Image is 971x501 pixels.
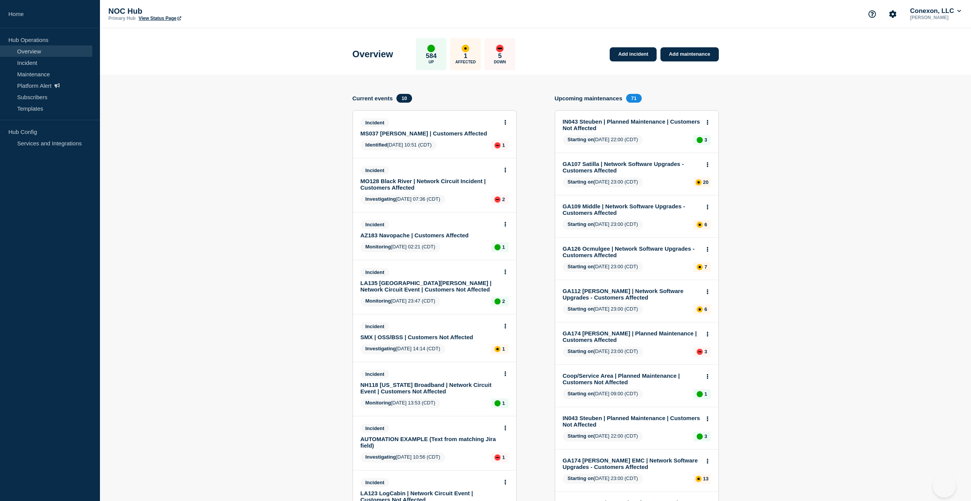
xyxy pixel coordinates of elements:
p: Affected [456,60,476,64]
h1: Overview [353,49,393,60]
span: Incident [361,268,390,277]
a: GA126 Ocmulgee | Network Software Upgrades - Customers Affected [563,245,700,258]
div: up [697,391,703,397]
span: Incident [361,118,390,127]
span: [DATE] 23:00 (CDT) [563,474,643,484]
a: AZ183 Navopache | Customers Affected [361,232,498,238]
p: NOC Hub [108,7,261,16]
span: [DATE] 13:53 (CDT) [361,398,440,408]
a: AUTOMATION EXAMPLE (Text from matching Jira field) [361,436,498,449]
span: [DATE] 10:56 (CDT) [361,453,445,462]
p: [PERSON_NAME] [908,15,963,20]
span: Starting on [568,433,594,439]
span: [DATE] 07:36 (CDT) [361,195,445,205]
div: up [494,244,501,250]
a: GA174 [PERSON_NAME] | Planned Maintenance | Customers Affected [563,330,700,343]
div: down [494,142,501,148]
span: Incident [361,370,390,379]
div: affected [462,45,469,52]
span: 71 [626,94,641,103]
a: Coop/Service Area | Planned Maintenance | Customers Not Affected [563,372,700,385]
span: [DATE] 02:21 (CDT) [361,242,440,252]
span: [DATE] 22:00 (CDT) [563,432,643,441]
p: 1 [704,391,707,397]
span: Starting on [568,306,594,312]
div: affected [696,179,702,185]
div: up [697,137,703,143]
p: 20 [703,179,709,185]
a: Add incident [610,47,657,61]
span: [DATE] 10:51 (CDT) [361,140,437,150]
div: up [427,45,435,52]
div: up [697,433,703,440]
p: 1 [464,52,467,60]
span: Investigating [366,196,396,202]
p: 3 [704,433,707,439]
div: affected [697,222,703,228]
p: 3 [704,349,707,354]
a: View Status Page [138,16,181,21]
span: Investigating [366,454,396,460]
span: [DATE] 22:00 (CDT) [563,135,643,145]
span: Incident [361,166,390,175]
p: 6 [704,222,707,227]
span: Investigating [366,346,396,351]
p: 7 [704,264,707,270]
a: MO128 Black River | Network Circuit Incident | Customers Affected [361,178,498,191]
h4: Upcoming maintenances [555,95,623,101]
span: Incident [361,478,390,487]
div: up [494,400,501,406]
p: 3 [704,137,707,143]
p: 5 [498,52,502,60]
a: IN043 Steuben | Planned Maintenance | Customers Not Affected [563,118,700,131]
div: affected [696,476,702,482]
p: 13 [703,476,709,482]
p: 1 [502,142,505,148]
a: IN043 Steuben | Planned Maintenance | Customers Not Affected [563,415,700,428]
div: affected [494,346,501,352]
a: GA112 [PERSON_NAME] | Network Software Upgrades - Customers Affected [563,288,700,301]
span: [DATE] 23:00 (CDT) [563,347,643,357]
div: down [496,45,504,52]
p: 584 [426,52,436,60]
span: Monitoring [366,400,391,406]
div: up [494,298,501,304]
a: GA174 [PERSON_NAME] EMC | Network Software Upgrades - Customers Affected [563,457,700,470]
a: GA107 Satilla | Network Software Upgrades - Customers Affected [563,161,700,174]
a: Add maintenance [660,47,718,61]
p: 1 [502,244,505,250]
p: 2 [502,197,505,202]
p: 1 [502,400,505,406]
span: [DATE] 23:00 (CDT) [563,262,643,272]
a: LA135 [GEOGRAPHIC_DATA][PERSON_NAME] | Network Circuit Event | Customers Not Affected [361,280,498,293]
span: [DATE] 09:00 (CDT) [563,389,643,399]
iframe: Help Scout Beacon - Open [933,475,956,498]
span: Starting on [568,179,594,185]
span: Starting on [568,264,594,269]
span: Starting on [568,348,594,354]
p: 6 [704,306,707,312]
span: 10 [396,94,412,103]
div: down [494,454,501,461]
p: Up [428,60,434,64]
span: Identified [366,142,388,148]
span: [DATE] 23:00 (CDT) [563,304,643,314]
span: [DATE] 23:00 (CDT) [563,220,643,230]
a: NH118 [US_STATE] Broadband | Network Circuit Event | Customers Not Affected [361,382,498,395]
span: Starting on [568,221,594,227]
span: [DATE] 23:00 (CDT) [563,177,643,187]
div: affected [697,306,703,313]
p: 2 [502,298,505,304]
a: GA109 Middle | Network Software Upgrades - Customers Affected [563,203,700,216]
span: Starting on [568,475,594,481]
div: affected [697,264,703,270]
a: SMX | OSS/BSS | Customers Not Affected [361,334,498,340]
p: Primary Hub [108,16,135,21]
a: MS037 [PERSON_NAME] | Customers Affected [361,130,498,137]
div: down [697,349,703,355]
div: down [494,197,501,203]
p: 1 [502,346,505,352]
span: Incident [361,220,390,229]
span: Monitoring [366,244,391,250]
h4: Current events [353,95,393,101]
